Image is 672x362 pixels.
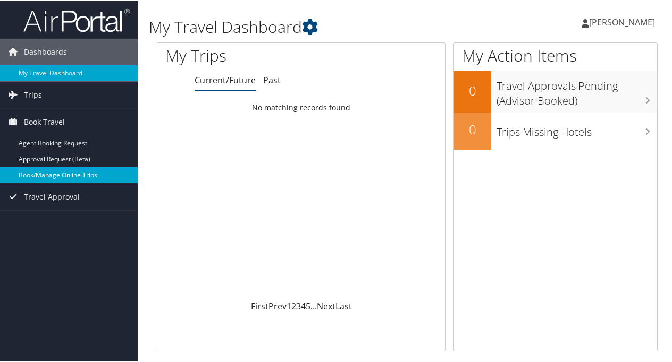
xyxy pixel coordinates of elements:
img: airportal-logo.png [23,7,130,32]
span: … [310,299,317,311]
span: Dashboards [24,38,67,64]
a: 2 [291,299,296,311]
a: Current/Future [195,73,256,85]
span: Book Travel [24,108,65,134]
a: 3 [296,299,301,311]
a: 0Trips Missing Hotels [454,111,657,149]
span: Trips [24,81,42,107]
h1: My Travel Dashboard [149,15,493,37]
span: [PERSON_NAME] [589,15,655,27]
a: Past [263,73,281,85]
a: 5 [306,299,310,311]
a: 1 [287,299,291,311]
h3: Trips Missing Hotels [497,118,657,139]
a: Next [317,299,335,311]
td: No matching records found [157,97,445,116]
span: Travel Approval [24,183,80,209]
h1: My Action Items [454,44,657,66]
a: Last [335,299,352,311]
a: [PERSON_NAME] [582,5,666,37]
a: 4 [301,299,306,311]
h2: 0 [454,119,491,137]
a: 0Travel Approvals Pending (Advisor Booked) [454,70,657,111]
a: First [251,299,268,311]
h3: Travel Approvals Pending (Advisor Booked) [497,72,657,107]
a: Prev [268,299,287,311]
h1: My Trips [165,44,317,66]
h2: 0 [454,81,491,99]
